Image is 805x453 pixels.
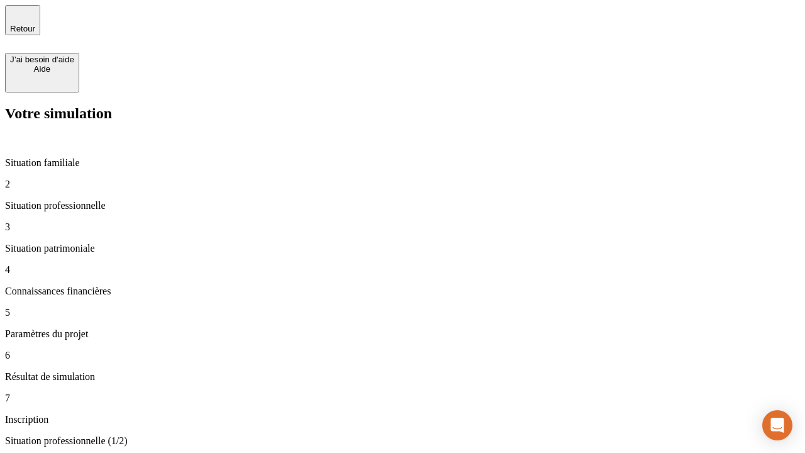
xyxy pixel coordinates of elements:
h2: Votre simulation [5,105,800,122]
p: 7 [5,393,800,404]
div: Open Intercom Messenger [762,410,792,440]
button: Retour [5,5,40,35]
p: 5 [5,307,800,318]
p: Inscription [5,414,800,425]
div: Aide [10,64,74,74]
p: Résultat de simulation [5,371,800,383]
p: 3 [5,221,800,233]
p: 2 [5,179,800,190]
p: Situation professionnelle (1/2) [5,435,800,447]
p: Paramètres du projet [5,328,800,340]
span: Retour [10,24,35,33]
div: J’ai besoin d'aide [10,55,74,64]
p: Situation professionnelle [5,200,800,211]
p: Connaissances financières [5,286,800,297]
p: Situation familiale [5,157,800,169]
p: 4 [5,264,800,276]
p: 6 [5,350,800,361]
p: Situation patrimoniale [5,243,800,254]
button: J’ai besoin d'aideAide [5,53,79,92]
